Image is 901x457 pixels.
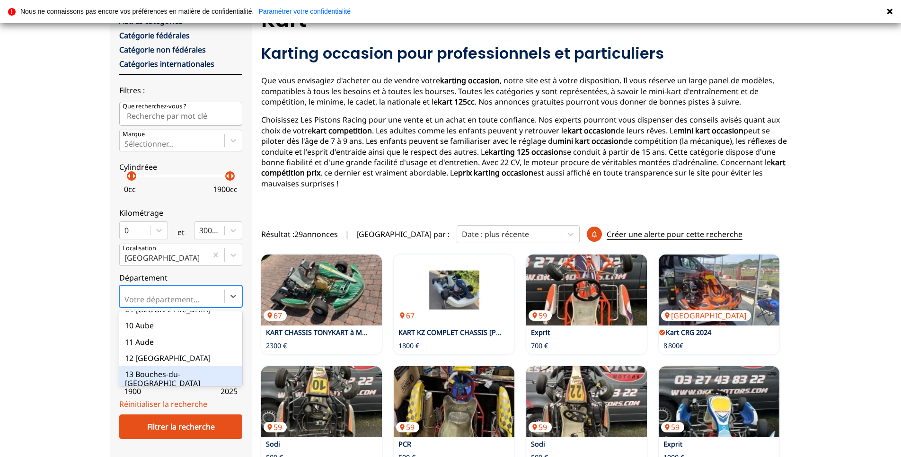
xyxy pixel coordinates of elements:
input: Que recherchez-vous ? [119,102,242,125]
p: 67 [396,310,419,321]
a: Catégories internationales [119,59,214,69]
a: KART KZ COMPLET CHASSIS HAASE + MOTEUR PAVESI67 [394,255,514,325]
img: KART KZ COMPLET CHASSIS HAASE + MOTEUR PAVESI [394,255,514,325]
strong: mini kart occasion [557,136,623,146]
a: Exprit [663,439,682,448]
p: 59 [529,422,552,432]
strong: karting occasion [440,75,500,86]
a: Exprit [531,328,550,337]
img: Sodi [526,366,647,437]
a: KART KZ COMPLET CHASSIS [PERSON_NAME] + MOTEUR PAVESI [398,328,602,337]
a: PCR [398,439,411,448]
div: Filtrer la recherche [119,414,242,439]
p: Créer une alerte pour cette recherche [607,229,742,240]
p: Que recherchez-vous ? [123,102,186,111]
p: 59 [529,310,552,321]
p: Marque [123,130,145,139]
p: Kilométrage [119,208,242,218]
strong: karting 125 occasion [489,147,563,157]
strong: prix karting occasion [458,167,533,178]
a: Réinitialiser la recherche [119,399,207,409]
strong: kart competition [312,125,372,136]
img: Exprit [659,366,779,437]
p: Département [119,272,242,283]
p: Filtres : [119,85,242,96]
input: 300000 [199,226,201,235]
p: 8 800€ [663,341,683,351]
a: Exprit59 [659,366,779,437]
a: KART CHASSIS TONYKART à MOTEUR IAME X3067 [261,255,382,325]
a: Catégorie non fédérales [119,44,206,55]
p: Que vous envisagiez d'acheter ou de vendre votre , notre site est à votre disposition. Il vous ré... [261,75,791,107]
div: 12 [GEOGRAPHIC_DATA] [119,350,242,366]
a: Exprit59 [526,255,647,325]
div: 13 Bouches-du-[GEOGRAPHIC_DATA] [119,366,242,391]
h2: Karting occasion pour professionnels et particuliers [261,44,791,63]
input: MarqueSélectionner... [124,140,126,148]
input: 0 [124,226,126,235]
p: 59 [264,422,287,432]
p: arrow_left [124,170,135,182]
strong: mini kart occasion [678,125,743,136]
img: Kart CRG 2024 [659,255,779,325]
p: et [177,227,185,237]
a: Paramétrer votre confidentialité [258,8,351,15]
p: Cylindréee [119,162,242,172]
p: arrow_right [128,170,140,182]
p: 59 [661,422,684,432]
img: PCR [394,366,514,437]
img: KART CHASSIS TONYKART à MOTEUR IAME X30 [261,255,382,325]
p: 67 [264,310,287,321]
p: 59 [396,422,419,432]
p: 2025 [221,386,238,396]
span: | [345,229,349,239]
div: 10 Aube [119,317,242,334]
p: 1800 € [398,341,419,351]
p: 700 € [531,341,548,351]
strong: kart 125cc [438,97,475,107]
a: Catégorie fédérales [119,30,190,41]
p: Nous ne connaissons pas encore vos préférences en matière de confidentialité. [20,8,254,15]
input: Votre département...01 Ain02 Aisne03 Allier04 [GEOGRAPHIC_DATA]05 [GEOGRAPHIC_DATA]06 [GEOGRAPHIC... [124,295,126,304]
p: Choisissez Les Pistons Racing pour une vente et un achat en toute confiance. Nos experts pourront... [261,114,791,189]
p: 2300 € [266,341,287,351]
a: Kart CRG 2024[GEOGRAPHIC_DATA] [659,255,779,325]
p: 1900 [124,386,141,396]
p: arrow_right [227,170,238,182]
a: Sodi [531,439,545,448]
p: [GEOGRAPHIC_DATA] par : [356,229,450,239]
p: arrow_left [222,170,233,182]
span: Résultat : 29 annonces [261,229,338,239]
a: Kart CRG 2024 [666,328,711,337]
a: PCR59 [394,366,514,437]
img: Sodi [261,366,382,437]
a: Sodi59 [526,366,647,437]
a: Sodi59 [261,366,382,437]
a: Sodi [266,439,280,448]
p: 0 cc [124,184,136,194]
p: 1900 cc [213,184,238,194]
a: KART CHASSIS TONYKART à MOTEUR IAME X30 [266,328,416,337]
div: 11 Aude [119,334,242,350]
h1: Kart [261,9,791,31]
p: [GEOGRAPHIC_DATA] [661,310,751,321]
img: Exprit [526,255,647,325]
strong: kart compétition prix [261,157,786,178]
p: Localisation [123,244,156,253]
strong: kart occasion [567,125,616,136]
